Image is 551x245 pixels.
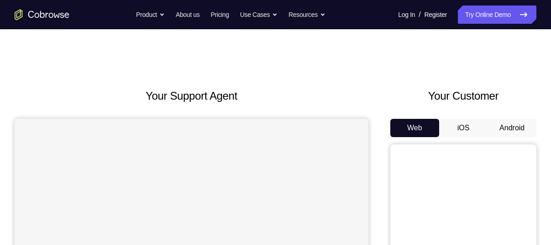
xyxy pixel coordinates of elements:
[289,5,325,24] button: Resources
[398,5,415,24] a: Log In
[15,88,368,104] h2: Your Support Agent
[439,119,488,137] button: iOS
[419,9,420,20] span: /
[390,119,439,137] button: Web
[488,119,536,137] button: Android
[176,5,199,24] a: About us
[390,88,536,104] h2: Your Customer
[136,5,165,24] button: Product
[240,5,278,24] button: Use Cases
[425,5,447,24] a: Register
[15,9,69,20] a: Go to the home page
[210,5,229,24] a: Pricing
[458,5,536,24] a: Try Online Demo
